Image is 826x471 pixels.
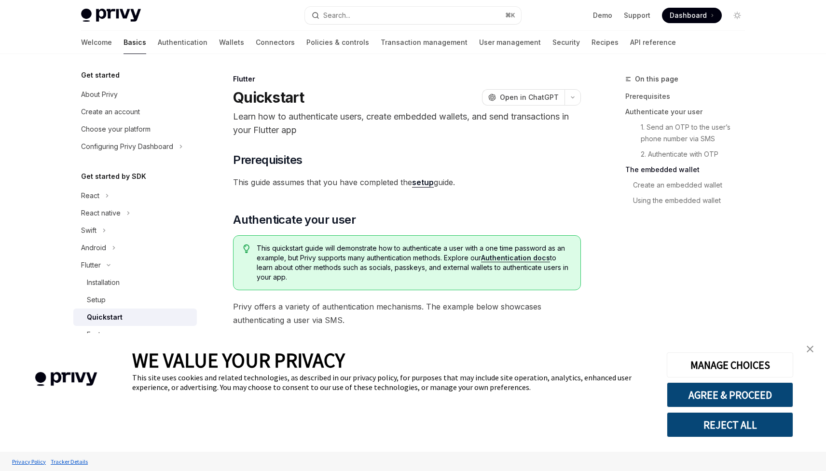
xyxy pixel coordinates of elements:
[81,69,120,81] h5: Get started
[73,239,197,256] button: Toggle Android section
[625,89,753,104] a: Prerequisites
[243,244,250,253] svg: Tip
[305,7,521,24] button: Open search
[73,326,197,343] a: Features
[667,352,793,377] button: MANAGE CHOICES
[124,31,146,54] a: Basics
[667,382,793,407] button: AGREE & PROCEED
[306,31,369,54] a: Policies & controls
[481,254,550,262] a: Authentication docs
[73,222,197,239] button: Toggle Swift section
[552,31,580,54] a: Security
[323,10,350,21] div: Search...
[730,8,745,23] button: Toggle dark mode
[87,294,106,306] div: Setup
[73,86,197,103] a: About Privy
[662,8,722,23] a: Dashboard
[10,453,48,470] a: Privacy Policy
[233,152,302,168] span: Prerequisites
[73,204,197,222] button: Toggle React native section
[73,291,197,309] a: Setup
[81,89,118,100] div: About Privy
[73,138,197,155] button: Toggle Configuring Privy Dashboard section
[500,93,559,102] span: Open in ChatGPT
[87,277,120,288] div: Installation
[14,358,118,400] img: company logo
[81,259,101,271] div: Flutter
[479,31,541,54] a: User management
[630,31,676,54] a: API reference
[505,12,515,19] span: ⌘ K
[233,74,581,84] div: Flutter
[73,121,197,138] a: Choose your platform
[81,123,151,135] div: Choose your platform
[412,177,434,188] a: setup
[233,110,581,137] p: Learn how to authenticate users, create embedded wallets, and send transactions in your Flutter app
[670,11,707,20] span: Dashboard
[807,346,813,352] img: close banner
[635,73,678,85] span: On this page
[625,177,753,193] a: Create an embedded wallet
[81,141,173,152] div: Configuring Privy Dashboard
[625,147,753,162] a: 2. Authenticate with OTP
[81,31,112,54] a: Welcome
[87,311,123,323] div: Quickstart
[625,104,753,120] a: Authenticate your user
[48,453,90,470] a: Tracker Details
[593,11,612,20] a: Demo
[132,373,652,392] div: This site uses cookies and related technologies, as described in our privacy policy, for purposes...
[81,171,146,182] h5: Get started by SDK
[73,274,197,291] a: Installation
[81,190,99,202] div: React
[233,212,356,228] span: Authenticate your user
[73,103,197,121] a: Create an account
[81,106,140,118] div: Create an account
[73,309,197,326] a: Quickstart
[219,31,244,54] a: Wallets
[667,412,793,437] button: REJECT ALL
[624,11,650,20] a: Support
[625,162,753,177] a: The embedded wallet
[257,243,571,282] span: This quickstart guide will demonstrate how to authenticate a user with a one time password as an ...
[87,329,114,340] div: Features
[81,9,141,22] img: light logo
[132,348,345,373] span: WE VALUE YOUR PRIVACY
[233,175,581,189] span: This guide assumes that you have completed the guide.
[233,300,581,327] span: Privy offers a variety of authentication mechanisms. The example below showcases authenticating a...
[73,256,197,274] button: Toggle Flutter section
[625,193,753,208] a: Using the embedded wallet
[592,31,619,54] a: Recipes
[381,31,468,54] a: Transaction management
[482,89,564,106] button: Open in ChatGPT
[81,242,106,254] div: Android
[800,339,820,359] a: close banner
[73,187,197,204] button: Toggle React section
[256,31,295,54] a: Connectors
[81,225,96,236] div: Swift
[81,207,121,219] div: React native
[158,31,207,54] a: Authentication
[233,89,304,106] h1: Quickstart
[625,120,753,147] a: 1. Send an OTP to the user’s phone number via SMS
